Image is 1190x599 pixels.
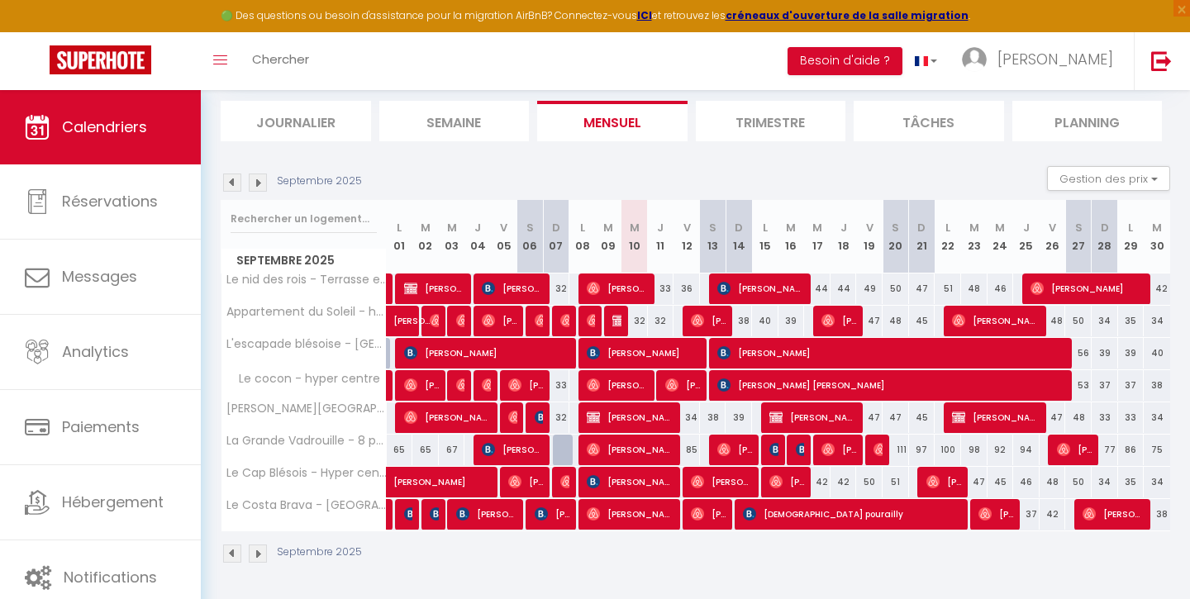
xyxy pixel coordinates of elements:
[62,416,140,437] span: Paiements
[1040,402,1066,433] div: 47
[700,200,726,273] th: 13
[856,467,883,497] div: 50
[1057,434,1092,465] span: [PERSON_NAME]
[1013,467,1040,497] div: 46
[62,341,129,362] span: Analytics
[543,273,569,304] div: 32
[569,200,596,273] th: 08
[62,191,158,212] span: Réservations
[231,204,377,234] input: Rechercher un logement...
[691,466,753,497] span: [PERSON_NAME]
[587,402,675,433] span: [PERSON_NAME]
[831,467,857,497] div: 42
[657,220,664,235] abbr: J
[517,200,544,273] th: 06
[665,369,701,401] span: [PERSON_NAME]
[717,273,806,304] span: [PERSON_NAME]
[537,101,688,141] li: Mensuel
[873,434,883,465] span: [PERSON_NAME]
[691,305,726,336] span: [PERSON_NAME]
[752,306,778,336] div: 40
[778,306,805,336] div: 39
[691,498,726,530] span: [PERSON_NAME]
[935,273,961,304] div: 51
[1040,467,1066,497] div: 48
[709,220,716,235] abbr: S
[1128,220,1133,235] abbr: L
[1075,220,1083,235] abbr: S
[456,305,465,336] span: Loan [PERSON_NAME][GEOGRAPHIC_DATA]
[543,370,569,401] div: 33
[1144,306,1170,336] div: 34
[1049,220,1056,235] abbr: V
[683,220,691,235] abbr: V
[1118,467,1145,497] div: 35
[552,220,560,235] abbr: D
[224,499,389,511] span: Le Costa Brava - [GEOGRAPHIC_DATA]
[1031,273,1145,304] span: [PERSON_NAME]
[587,466,675,497] span: [PERSON_NAME]
[224,435,389,447] span: La Grande Vadrouille - 8 personnes en hyper centre
[769,402,858,433] span: [PERSON_NAME]
[224,306,389,318] span: Appartement du Soleil - hyper centre
[854,101,1004,141] li: Tâches
[404,337,572,368] span: [PERSON_NAME]
[1118,200,1145,273] th: 29
[743,498,964,530] span: [DEMOGRAPHIC_DATA] pourailly
[1065,467,1092,497] div: 50
[1118,306,1145,336] div: 35
[961,200,988,273] th: 23
[482,305,517,336] span: [PERSON_NAME]
[988,273,1014,304] div: 46
[909,200,935,273] th: 21
[387,499,395,530] a: [PERSON_NAME]
[560,305,569,336] span: [PERSON_NAME]
[1040,499,1066,530] div: 42
[621,200,648,273] th: 10
[909,435,935,465] div: 97
[700,402,726,433] div: 38
[1083,498,1145,530] span: [PERSON_NAME]
[387,200,413,273] th: 01
[1013,499,1040,530] div: 37
[637,8,652,22] a: ICI
[1040,306,1066,336] div: 48
[62,492,164,512] span: Hébergement
[717,337,1070,368] span: [PERSON_NAME]
[988,435,1014,465] div: 92
[1144,467,1170,497] div: 34
[500,220,507,235] abbr: V
[735,220,743,235] abbr: D
[856,402,883,433] div: 47
[883,467,909,497] div: 51
[1065,306,1092,336] div: 50
[648,306,674,336] div: 32
[387,435,413,465] div: 65
[64,567,157,587] span: Notifications
[856,200,883,273] th: 19
[950,32,1134,90] a: ... [PERSON_NAME]
[1152,220,1162,235] abbr: M
[726,402,752,433] div: 39
[397,220,402,235] abbr: L
[404,498,413,530] span: [PERSON_NAME]
[1065,370,1092,401] div: 53
[221,101,371,141] li: Journalier
[769,466,805,497] span: [PERSON_NAME]
[840,220,847,235] abbr: J
[812,220,822,235] abbr: M
[674,402,700,433] div: 34
[1118,402,1145,433] div: 33
[962,47,987,72] img: ...
[945,220,950,235] abbr: L
[796,434,805,465] span: Suat Geek Teh
[1065,402,1092,433] div: 48
[752,200,778,273] th: 15
[456,369,465,401] span: [PERSON_NAME]
[883,435,909,465] div: 111
[224,273,389,286] span: Le nid des rois - Terrasse en hyper centre
[674,273,700,304] div: 36
[1144,435,1170,465] div: 75
[648,200,674,273] th: 11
